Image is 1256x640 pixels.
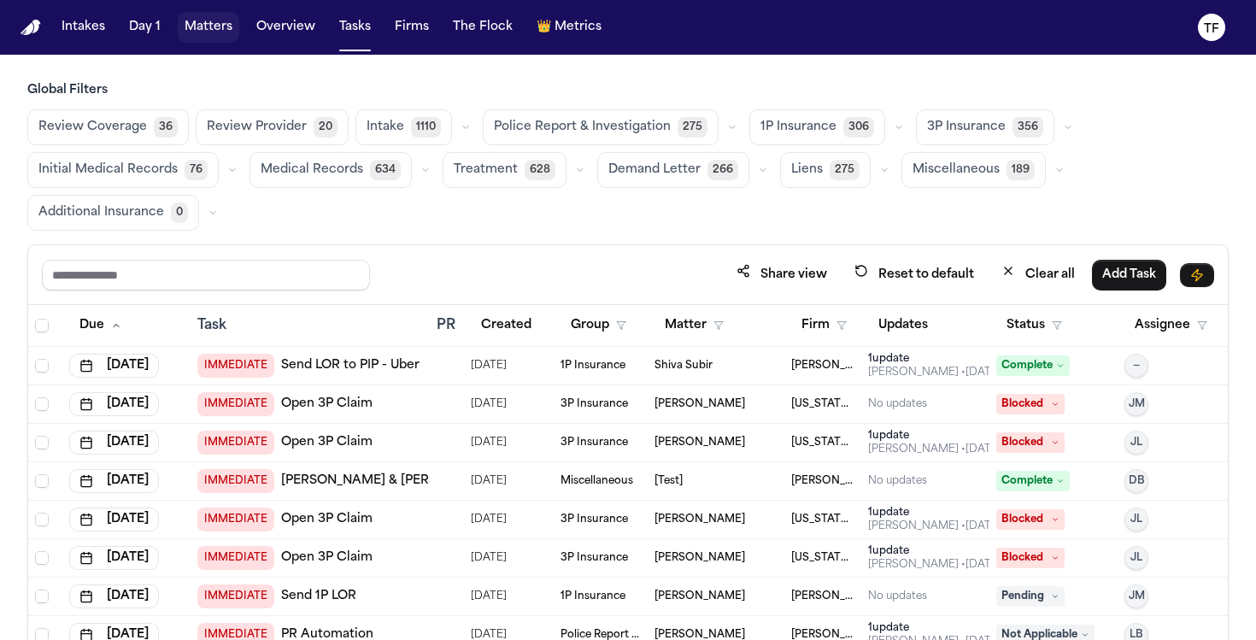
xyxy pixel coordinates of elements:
h3: Global Filters [27,82,1229,99]
span: 634 [370,160,401,180]
span: 20 [314,117,337,138]
span: Treatment [454,161,518,179]
button: Liens275 [780,152,871,188]
span: 306 [843,117,874,138]
span: 36 [154,117,178,138]
button: Additional Insurance0 [27,195,199,231]
span: Initial Medical Records [38,161,178,179]
button: Intake1110 [355,109,452,145]
span: Liens [791,161,823,179]
a: Home [21,20,41,36]
span: 356 [1012,117,1043,138]
span: 76 [185,160,208,180]
button: Medical Records634 [249,152,412,188]
span: 628 [525,160,555,180]
button: Intakes [55,12,112,43]
span: Review Provider [207,119,307,136]
span: Review Coverage [38,119,147,136]
button: Review Provider20 [196,109,349,145]
span: 1P Insurance [760,119,836,136]
button: Firms [388,12,436,43]
button: 3P Insurance356 [916,109,1054,145]
button: Matters [178,12,239,43]
button: Immediate Task [1180,263,1214,287]
button: Add Task [1092,260,1166,291]
button: Overview [249,12,322,43]
span: Miscellaneous [913,161,1000,179]
span: Intake [367,119,404,136]
span: Additional Insurance [38,204,164,221]
button: Share view [726,259,837,291]
span: 275 [678,117,707,138]
button: crownMetrics [530,12,608,43]
button: Tasks [332,12,378,43]
span: Police Report & Investigation [494,119,671,136]
button: Reset to default [844,259,984,291]
button: Day 1 [122,12,167,43]
button: Police Report & Investigation275 [483,109,719,145]
span: 0 [171,203,188,223]
span: 266 [707,160,738,180]
span: 275 [830,160,860,180]
button: Demand Letter266 [597,152,749,188]
span: 189 [1007,160,1035,180]
img: Finch Logo [21,20,41,36]
button: Miscellaneous189 [901,152,1046,188]
span: Demand Letter [608,161,701,179]
button: Treatment628 [443,152,566,188]
span: 1110 [411,117,441,138]
button: 1P Insurance306 [749,109,885,145]
button: Initial Medical Records76 [27,152,219,188]
button: Review Coverage36 [27,109,189,145]
span: 3P Insurance [927,119,1006,136]
button: Clear all [991,259,1085,291]
span: Medical Records [261,161,363,179]
button: The Flock [446,12,519,43]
